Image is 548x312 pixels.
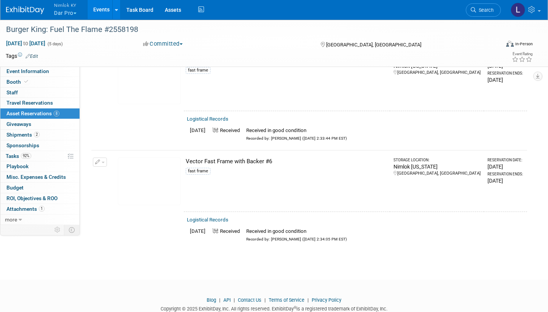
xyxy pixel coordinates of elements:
[306,297,311,303] span: |
[39,206,45,212] span: 1
[207,297,216,303] a: Blog
[6,132,40,138] span: Shipments
[0,172,80,182] a: Misc. Expenses & Credits
[186,158,387,166] div: Vector Fast Frame with Backer #6
[6,121,31,127] span: Giveaways
[118,158,181,205] img: View Images
[232,297,237,303] span: |
[0,88,80,98] a: Staff
[25,54,38,59] a: Edit
[487,163,524,170] div: [DATE]
[6,79,30,85] span: Booth
[294,306,296,310] sup: ®
[0,98,80,108] a: Travel Reservations
[326,42,421,48] span: [GEOGRAPHIC_DATA], [GEOGRAPHIC_DATA]
[217,297,222,303] span: |
[487,71,524,76] div: Reservation Ends:
[6,110,59,116] span: Asset Reservations
[0,161,80,172] a: Playbook
[466,3,501,17] a: Search
[187,126,209,143] td: [DATE]
[6,68,49,74] span: Event Information
[186,168,210,175] div: fast frame
[22,40,29,46] span: to
[21,153,31,159] span: 92%
[487,76,524,84] div: [DATE]
[0,140,80,151] a: Sponsorships
[6,100,53,106] span: Travel Reservations
[6,153,31,159] span: Tasks
[6,185,24,191] span: Budget
[64,225,80,235] td: Toggle Event Tabs
[312,297,341,303] a: Privacy Policy
[6,195,57,201] span: ROI, Objectives & ROO
[187,226,209,244] td: [DATE]
[0,193,80,204] a: ROI, Objectives & ROO
[0,108,80,119] a: Asset Reservations8
[269,297,304,303] a: Terms of Service
[263,297,268,303] span: |
[140,40,186,48] button: Committed
[0,130,80,140] a: Shipments2
[512,52,532,56] div: Event Rating
[5,216,17,223] span: more
[0,66,80,76] a: Event Information
[186,67,210,74] div: fast frame
[0,183,80,193] a: Budget
[487,177,524,185] div: [DATE]
[6,206,45,212] span: Attachments
[246,127,347,134] div: Received in good condition
[6,6,44,14] img: ExhibitDay
[187,217,228,223] a: Logistical Records
[6,52,38,60] td: Tags
[6,174,66,180] span: Misc. Expenses & Credits
[6,163,29,169] span: Playbook
[47,41,63,46] span: (5 days)
[0,204,80,214] a: Attachments1
[34,132,40,137] span: 2
[393,170,481,177] div: [GEOGRAPHIC_DATA], [GEOGRAPHIC_DATA]
[6,40,46,47] span: [DATE] [DATE]
[0,119,80,129] a: Giveaways
[209,226,243,244] td: Received
[393,70,481,76] div: [GEOGRAPHIC_DATA], [GEOGRAPHIC_DATA]
[6,89,18,96] span: Staff
[246,235,347,242] div: Recorded by: [PERSON_NAME] ([DATE] 2:34:05 PM EST)
[246,134,347,142] div: Recorded by: [PERSON_NAME] ([DATE] 2:33:44 PM EST)
[24,80,28,84] i: Booth reservation complete
[454,40,533,51] div: Event Format
[51,225,64,235] td: Personalize Event Tab Strip
[3,23,488,37] div: Burger King: Fuel The Flame #2558198
[54,1,76,9] span: Nimlok KY
[223,297,231,303] a: API
[511,3,525,17] img: Luc Schaefer
[6,142,39,148] span: Sponsorships
[0,215,80,225] a: more
[487,158,524,163] div: Reservation Date:
[476,7,494,13] span: Search
[506,41,514,47] img: Format-Inperson.png
[54,111,59,116] span: 8
[0,151,80,161] a: Tasks92%
[209,126,243,143] td: Received
[238,297,261,303] a: Contact Us
[187,116,228,122] a: Logistical Records
[393,158,481,163] div: Storage Location:
[393,163,481,170] div: Nimlok [US_STATE]
[246,228,347,235] div: Received in good condition
[515,41,533,47] div: In-Person
[487,172,524,177] div: Reservation Ends:
[118,57,181,104] img: View Images
[0,77,80,87] a: Booth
